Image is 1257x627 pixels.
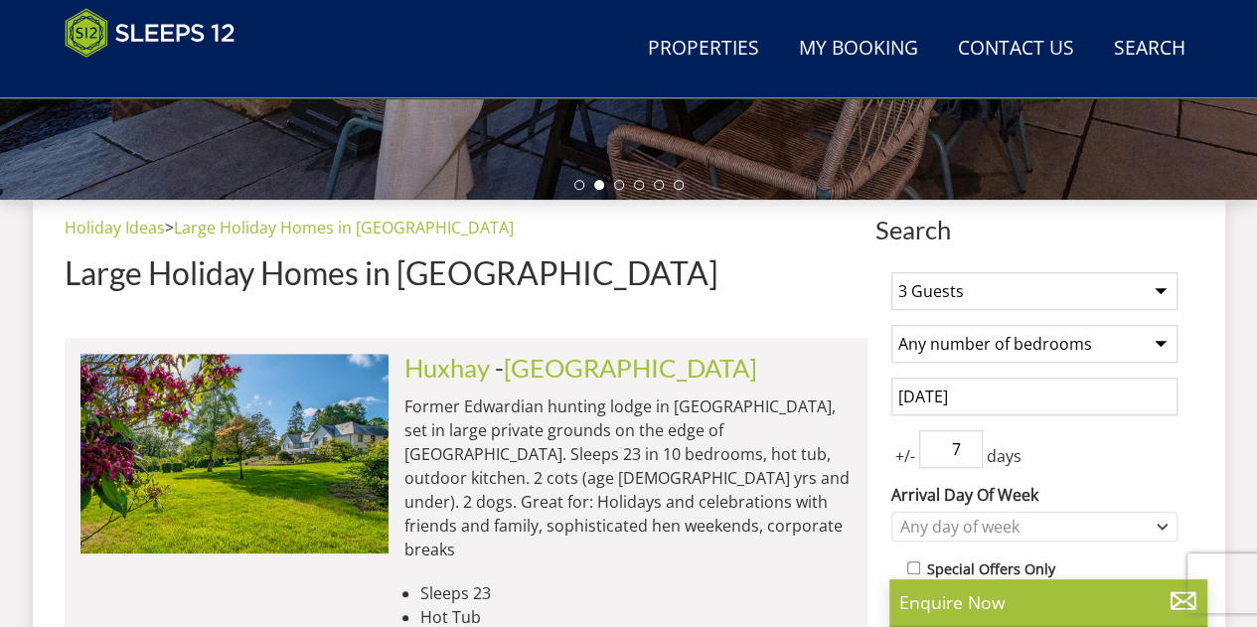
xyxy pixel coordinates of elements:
[404,394,852,561] p: Former Edwardian hunting lodge in [GEOGRAPHIC_DATA], set in large private grounds on the edge of ...
[891,444,919,468] span: +/-
[504,353,757,383] a: [GEOGRAPHIC_DATA]
[950,27,1082,72] a: Contact Us
[640,27,767,72] a: Properties
[174,217,514,238] a: Large Holiday Homes in [GEOGRAPHIC_DATA]
[80,354,389,552] img: duxhams-somerset-holiday-accomodation-sleeps-12.original.jpg
[891,512,1178,542] div: Combobox
[891,483,1178,507] label: Arrival Day Of Week
[165,217,174,238] span: >
[891,378,1178,415] input: Arrival Date
[495,353,757,383] span: -
[420,581,852,605] li: Sleeps 23
[791,27,926,72] a: My Booking
[65,217,165,238] a: Holiday Ideas
[983,444,1025,468] span: days
[927,558,1055,580] label: Special Offers Only
[404,353,490,383] a: Huxhay
[65,8,236,58] img: Sleeps 12
[55,70,263,86] iframe: Customer reviews powered by Trustpilot
[65,255,867,290] h1: Large Holiday Homes in [GEOGRAPHIC_DATA]
[875,216,1193,243] span: Search
[895,516,1153,538] div: Any day of week
[899,589,1197,615] p: Enquire Now
[1106,27,1193,72] a: Search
